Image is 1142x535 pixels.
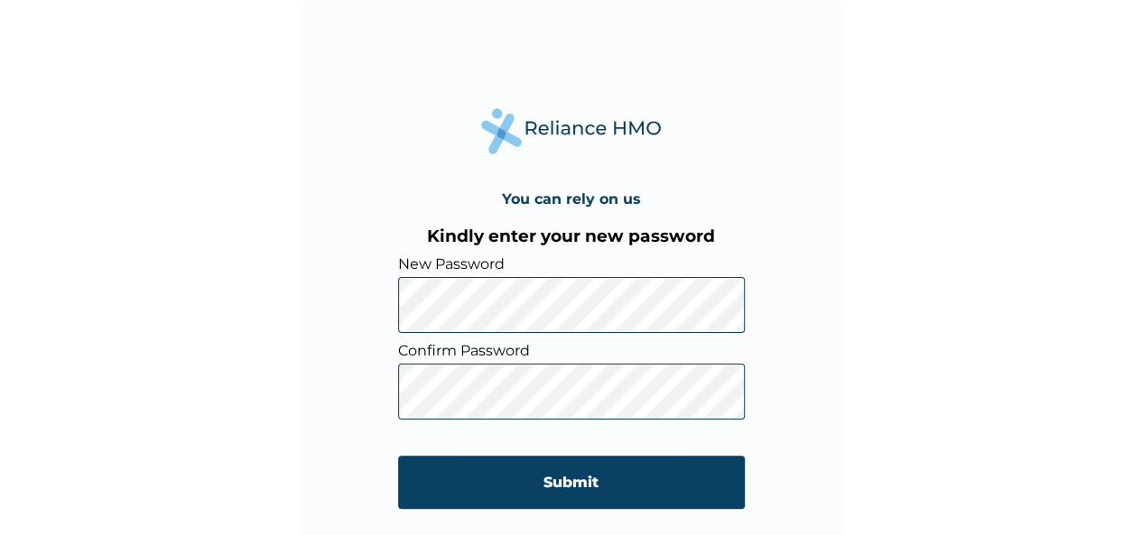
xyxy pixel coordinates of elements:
[481,108,662,154] img: Reliance Health's Logo
[398,255,745,272] label: New Password
[398,226,745,246] h3: Kindly enter your new password
[502,190,641,208] h4: You can rely on us
[398,456,745,509] input: Submit
[398,342,745,359] label: Confirm Password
